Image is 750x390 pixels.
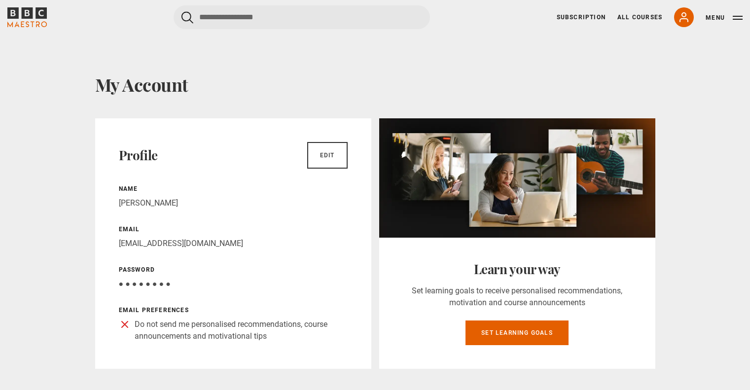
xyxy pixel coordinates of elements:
button: Submit the search query [181,11,193,24]
p: Email preferences [119,306,348,315]
h2: Learn your way [403,261,632,277]
input: Search [174,5,430,29]
a: All Courses [617,13,662,22]
p: Email [119,225,348,234]
p: [EMAIL_ADDRESS][DOMAIN_NAME] [119,238,348,249]
svg: BBC Maestro [7,7,47,27]
p: Name [119,184,348,193]
p: Set learning goals to receive personalised recommendations, motivation and course announcements [403,285,632,309]
p: Password [119,265,348,274]
h1: My Account [95,74,655,95]
a: Edit [307,142,348,169]
a: Set learning goals [465,320,569,345]
button: Toggle navigation [706,13,743,23]
a: Subscription [557,13,606,22]
p: Do not send me personalised recommendations, course announcements and motivational tips [135,319,348,342]
span: ● ● ● ● ● ● ● ● [119,279,171,288]
p: [PERSON_NAME] [119,197,348,209]
h2: Profile [119,147,158,163]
